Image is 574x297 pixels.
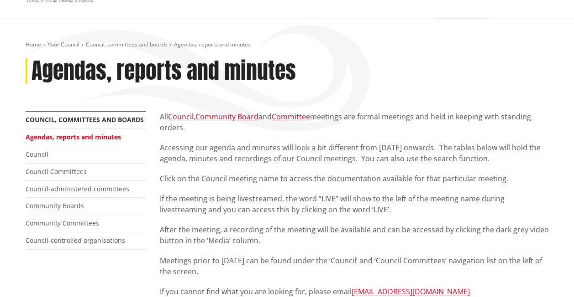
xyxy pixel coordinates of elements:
a: Council, committees and boards [86,41,168,48]
a: Agendas, reports and minutes [26,133,121,141]
a: Council-controlled organisations [26,236,125,245]
a: Council [168,112,194,122]
a: Community Committees [26,219,99,227]
span: Agendas, reports and minutes [174,41,251,48]
a: Your Council [47,41,79,48]
p: All , and meetings are formal meetings and held in keeping with standing orders. [160,111,549,133]
span: Accessing our agenda and minutes will look a bit different from [DATE] onwards. The tables below ... [160,143,541,164]
p: Click on the Council meeting name to access the documentation available for that particular meeting. [160,173,549,184]
a: [EMAIL_ADDRESS][DOMAIN_NAME] [352,287,470,297]
a: Community Board [195,112,258,122]
p: After the meeting, a recording of the meeting will be available and can be accessed by clicking t... [160,224,549,246]
nav: breadcrumb [26,41,549,49]
p: If the meeting is being livestreamed, the word “LIVE” will show to the left of the meeting name d... [160,193,549,215]
a: Home [26,41,41,48]
h1: Agendas, reports and minutes [32,58,296,84]
a: Council [26,150,48,159]
iframe: Messenger Launcher [532,259,565,292]
p: If you cannot find what you are looking for, please email . [160,286,549,297]
a: Committee [272,112,310,122]
a: Council-administered committees [26,184,129,193]
a: Council, committees and boards [26,115,144,124]
p: Meetings prior to [DATE] can be found under the ‘Council’ and ‘Council Committees’ navigation lis... [160,255,549,277]
a: Community Boards [26,201,84,210]
a: Council Committees [26,167,87,176]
